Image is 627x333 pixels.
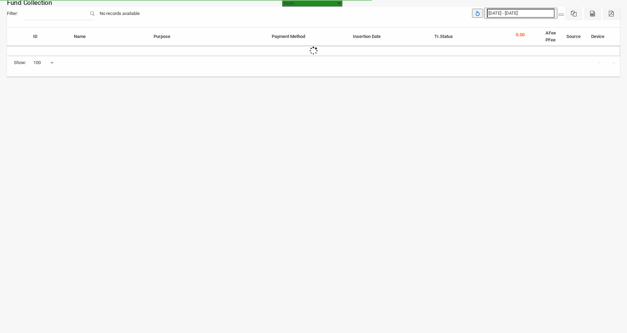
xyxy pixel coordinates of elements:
th: Insertion Date [348,28,429,46]
p: 0.00 [516,31,525,38]
th: ID [28,28,69,46]
button: Pdf [603,7,620,20]
div: No records available [94,7,145,20]
th: Tr.Status [429,28,511,46]
a: → [607,56,620,69]
th: Source [561,28,586,46]
a: ← [593,56,606,69]
span: 100 [33,56,54,69]
th: Purpose [148,28,266,46]
button: CSV [584,7,601,20]
li: AFee [545,30,556,37]
th: Name [69,28,148,46]
input: Filter: [25,7,94,20]
span: Show: [14,59,26,66]
button: Excel [565,7,582,20]
span: 100 [33,59,54,66]
th: Device [586,28,610,46]
li: PFee [545,37,556,44]
th: Payment Method [266,28,348,46]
